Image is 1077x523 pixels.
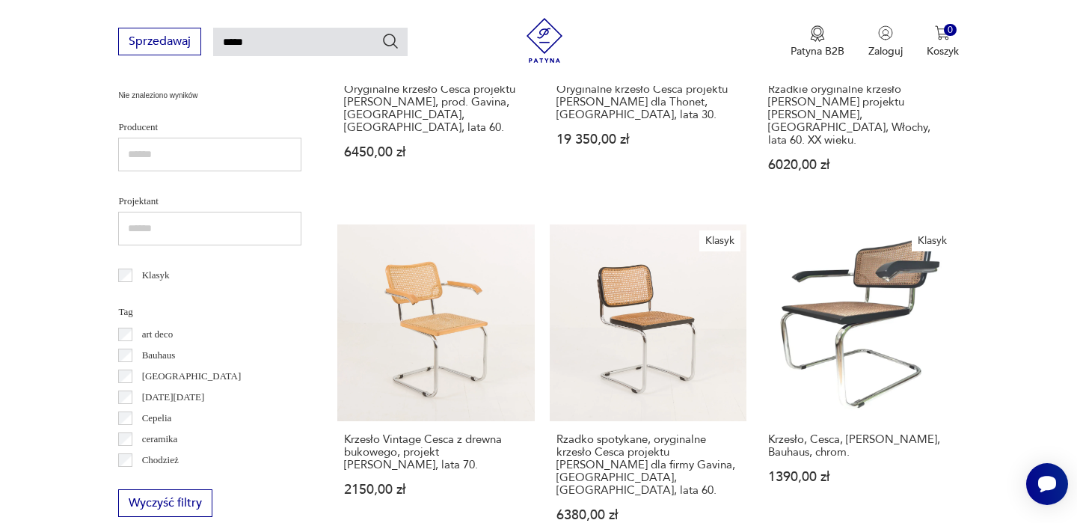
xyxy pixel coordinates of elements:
[927,25,959,58] button: 0Koszyk
[118,193,301,209] p: Projektant
[118,28,201,55] button: Sprzedawaj
[142,347,176,364] p: Bauhaus
[868,44,903,58] p: Zaloguj
[142,326,174,343] p: art deco
[142,368,242,385] p: [GEOGRAPHIC_DATA]
[118,90,301,102] p: Nie znaleziono wyników
[142,267,170,284] p: Klasyk
[522,18,567,63] img: Patyna - sklep z meblami i dekoracjami vintage
[791,25,844,58] button: Patyna B2B
[768,83,951,147] h3: Rzadkie oryginalne krzesło [PERSON_NAME] projektu [PERSON_NAME], [GEOGRAPHIC_DATA], Włochy, lata ...
[118,119,301,135] p: Producent
[118,304,301,320] p: Tag
[768,471,951,483] p: 1390,00 zł
[768,433,951,459] h3: Krzesło, Cesca, [PERSON_NAME], Bauhaus, chrom.
[868,25,903,58] button: Zaloguj
[142,473,178,489] p: Ćmielów
[344,483,527,496] p: 2150,00 zł
[927,44,959,58] p: Koszyk
[142,389,205,406] p: [DATE][DATE]
[791,44,844,58] p: Patyna B2B
[556,133,740,146] p: 19 350,00 zł
[556,509,740,522] p: 6380,00 zł
[768,159,951,171] p: 6020,00 zł
[381,32,399,50] button: Szukaj
[556,433,740,497] h3: Rzadko spotykane, oryginalne krzesło Cesca projektu [PERSON_NAME] dla firmy Gavina, [GEOGRAPHIC_D...
[118,489,212,517] button: Wyczyść filtry
[142,452,179,468] p: Chodzież
[878,25,893,40] img: Ikonka użytkownika
[944,24,957,37] div: 0
[810,25,825,42] img: Ikona medalu
[344,83,527,134] h3: Oryginalne krzesło Cesca projektu [PERSON_NAME], prod. Gavina, [GEOGRAPHIC_DATA], [GEOGRAPHIC_DAT...
[791,25,844,58] a: Ikona medaluPatyna B2B
[1026,463,1068,505] iframe: Smartsupp widget button
[344,433,527,471] h3: Krzesło Vintage Cesca z drewna bukowego, projekt [PERSON_NAME], lata 70.
[118,37,201,48] a: Sprzedawaj
[556,83,740,121] h3: Oryginalne krzesło Cesca projektu [PERSON_NAME] dla Thonet, [GEOGRAPHIC_DATA], lata 30.
[935,25,950,40] img: Ikona koszyka
[142,410,172,426] p: Cepelia
[142,431,178,447] p: ceramika
[344,146,527,159] p: 6450,00 zł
